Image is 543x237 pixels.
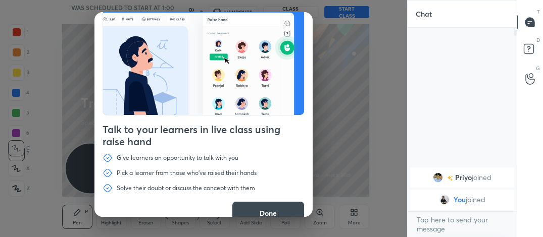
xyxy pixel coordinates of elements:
span: joined [472,173,491,182]
p: G [536,65,540,72]
p: Give learners an opportunity to talk with you [117,154,238,162]
p: T [537,8,540,16]
p: Chat [408,1,440,27]
p: Pick a learner from those who've raised their hands [117,169,257,177]
img: 3ed32308765d4c498b8259c77885666e.jpg [439,195,450,205]
span: joined [466,196,485,204]
img: preRahAdop.42c3ea74.svg [103,3,304,115]
span: You [454,196,466,204]
div: grid [408,165,517,212]
img: no-rating-badge.077c3623.svg [447,175,453,181]
button: Done [232,201,305,225]
img: 1a20c6f5e22e4f3db114d7d991b92433.jpg [433,172,443,183]
p: Solve their doubt or discuss the concept with them [117,184,255,192]
span: Priyo [455,173,472,182]
p: D [536,36,540,44]
h4: Talk to your learners in live class using raise hand [103,124,305,148]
